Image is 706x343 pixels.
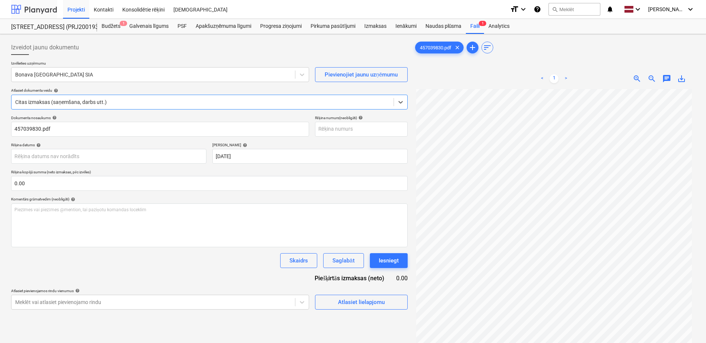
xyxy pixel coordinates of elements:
span: save_alt [677,74,686,83]
input: Rēķina numurs [315,122,408,137]
span: 1 [120,21,127,26]
a: Next page [561,74,570,83]
a: Naudas plūsma [421,19,466,34]
span: sort [483,43,492,52]
div: [STREET_ADDRESS] (PRJ2001934) 2601941 [11,23,88,31]
span: help [69,197,75,202]
a: Ienākumi [391,19,421,34]
div: Rēķina numurs (neobligāti) [315,115,408,120]
a: Analytics [484,19,514,34]
a: Progresa ziņojumi [256,19,306,34]
span: help [357,115,363,120]
a: Page 1 is your current page [550,74,558,83]
span: zoom_in [633,74,642,83]
a: Galvenais līgums [125,19,173,34]
span: help [74,288,80,293]
div: Iesniegt [379,256,399,265]
span: help [241,143,247,147]
div: Komentārs grāmatvedim (neobligāti) [11,197,408,202]
div: Budžets [97,19,125,34]
div: Saglabāt [332,256,354,265]
a: Apakšuzņēmuma līgumi [191,19,256,34]
span: chat [662,74,671,83]
p: Rēķina kopējā summa (neto izmaksas, pēc izvēles) [11,170,408,176]
a: Faili1 [466,19,484,34]
div: 457039830.pdf [415,42,464,53]
div: Atlasiet pievienojamos rindu vienumus [11,288,309,293]
div: Skaidrs [289,256,308,265]
div: Pievienojiet jaunu uzņēmumu [325,70,398,79]
div: Atlasiet dokumenta veidu [11,88,408,93]
span: Izveidot jaunu dokumentu [11,43,79,52]
div: Piešķirtās izmaksas (neto) [309,274,396,282]
button: Iesniegt [370,253,408,268]
div: [PERSON_NAME] [212,143,408,147]
div: Atlasiet lielapjomu [338,297,385,307]
iframe: Chat Widget [669,307,706,343]
button: Pievienojiet jaunu uzņēmumu [315,67,408,82]
span: add [468,43,477,52]
input: Rēķina kopējā summa (neto izmaksas, pēc izvēles) [11,176,408,191]
div: Rēķina datums [11,143,206,147]
span: 1 [479,21,486,26]
span: help [52,88,58,93]
button: Saglabāt [323,253,364,268]
input: Rēķina datums nav norādīts [11,149,206,164]
a: Previous page [538,74,547,83]
a: PSF [173,19,191,34]
div: Faili [466,19,484,34]
button: Atlasiet lielapjomu [315,295,408,310]
span: zoom_out [647,74,656,83]
div: Dokumenta nosaukums [11,115,309,120]
a: Izmaksas [360,19,391,34]
a: Pirkuma pasūtījumi [306,19,360,34]
input: Dokumenta nosaukums [11,122,309,137]
button: Skaidrs [280,253,317,268]
input: Izpildes datums nav norādīts [212,149,408,164]
a: Budžets1 [97,19,125,34]
span: help [51,115,57,120]
span: help [35,143,41,147]
div: 0.00 [396,274,408,282]
span: 457039830.pdf [415,45,456,50]
p: Izvēlieties uzņēmumu [11,61,309,67]
span: clear [453,43,462,52]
